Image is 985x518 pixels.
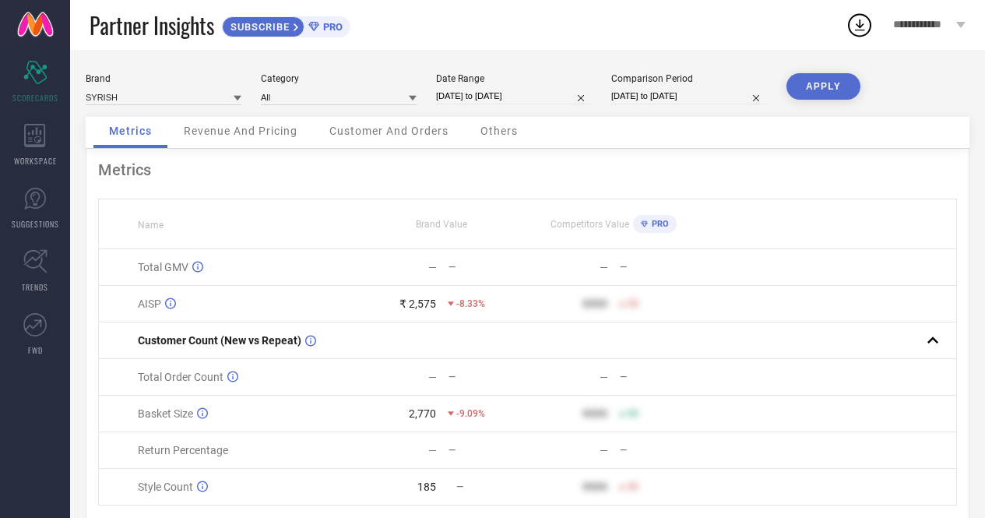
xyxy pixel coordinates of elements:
a: SUBSCRIBEPRO [222,12,350,37]
input: Select comparison period [611,88,767,104]
div: Comparison Period [611,73,767,84]
div: — [600,261,608,273]
input: Select date range [436,88,592,104]
div: — [428,444,437,456]
span: TRENDS [22,281,48,293]
span: AISP [138,298,161,310]
div: — [600,444,608,456]
div: — [620,445,698,456]
span: -9.09% [456,408,485,419]
div: Metrics [98,160,957,179]
div: 9999 [582,481,607,493]
div: 2,770 [409,407,436,420]
span: WORKSPACE [14,155,57,167]
span: Name [138,220,164,231]
span: Basket Size [138,407,193,420]
div: — [600,371,608,383]
span: PRO [319,21,343,33]
div: 9999 [582,298,607,310]
div: Brand [86,73,241,84]
div: — [428,371,437,383]
span: Customer Count (New vs Repeat) [138,334,301,347]
span: Brand Value [416,219,467,230]
span: Total Order Count [138,371,223,383]
span: — [456,481,463,492]
div: 9999 [582,407,607,420]
span: SCORECARDS [12,92,58,104]
span: Competitors Value [551,219,629,230]
span: Total GMV [138,261,188,273]
span: Style Count [138,481,193,493]
span: Customer And Orders [329,125,449,137]
span: 50 [628,408,638,419]
div: Open download list [846,11,874,39]
div: — [449,372,527,382]
span: Metrics [109,125,152,137]
div: — [620,372,698,382]
div: — [428,261,437,273]
span: SUBSCRIBE [223,21,294,33]
span: 50 [628,298,638,309]
button: APPLY [786,73,860,100]
span: Return Percentage [138,444,228,456]
div: Category [261,73,417,84]
div: — [449,445,527,456]
span: PRO [648,219,669,229]
div: — [620,262,698,273]
span: -8.33% [456,298,485,309]
span: FWD [28,344,43,356]
div: Date Range [436,73,592,84]
div: ₹ 2,575 [399,298,436,310]
span: Others [480,125,518,137]
span: Revenue And Pricing [184,125,297,137]
span: 50 [628,481,638,492]
span: SUGGESTIONS [12,218,59,230]
div: 185 [417,481,436,493]
span: Partner Insights [90,9,214,41]
div: — [449,262,527,273]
